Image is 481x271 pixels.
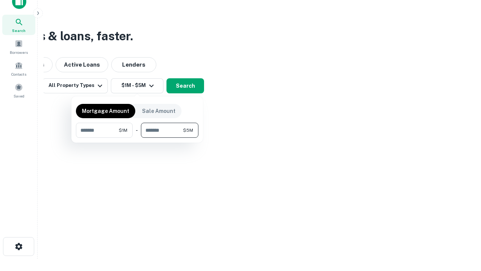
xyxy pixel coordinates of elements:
[119,127,127,134] span: $1M
[82,107,129,115] p: Mortgage Amount
[142,107,175,115] p: Sale Amount
[443,211,481,247] iframe: Chat Widget
[136,123,138,138] div: -
[183,127,193,134] span: $5M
